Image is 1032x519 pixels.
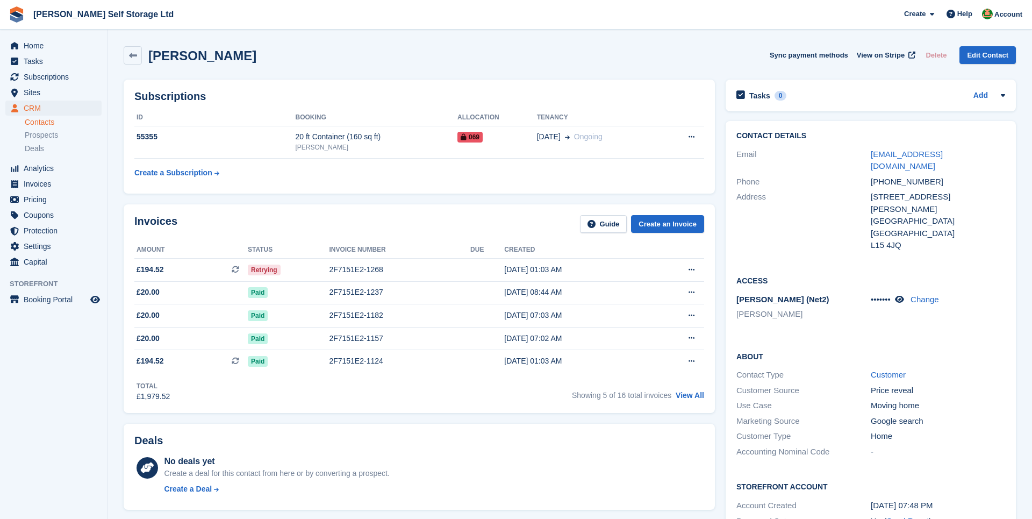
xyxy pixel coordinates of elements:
[457,132,483,143] span: 069
[871,239,1005,252] div: L15 4JQ
[329,333,470,344] div: 2F7151E2-1157
[5,208,102,223] a: menu
[24,192,88,207] span: Pricing
[137,287,160,298] span: £20.00
[871,446,1005,458] div: -
[25,130,58,140] span: Prospects
[248,241,329,259] th: Status
[89,293,102,306] a: Preview store
[852,46,918,64] a: View on Stripe
[25,143,102,154] a: Deals
[24,254,88,269] span: Capital
[248,265,281,275] span: Retrying
[134,163,219,183] a: Create a Subscription
[329,310,470,321] div: 2F7151E2-1182
[504,241,648,259] th: Created
[871,227,1005,240] div: [GEOGRAPHIC_DATA]
[24,38,88,53] span: Home
[134,241,248,259] th: Amount
[957,9,972,19] span: Help
[134,109,296,126] th: ID
[5,69,102,84] a: menu
[329,241,470,259] th: Invoice number
[296,131,458,143] div: 20 ft Container (160 sq ft)
[134,90,704,103] h2: Subscriptions
[248,287,268,298] span: Paid
[736,275,1005,286] h2: Access
[504,310,648,321] div: [DATE] 07:03 AM
[871,400,1005,412] div: Moving home
[24,239,88,254] span: Settings
[24,208,88,223] span: Coupons
[580,215,627,233] a: Guide
[676,391,704,400] a: View All
[164,455,389,468] div: No deals yet
[504,333,648,344] div: [DATE] 07:02 AM
[736,446,871,458] div: Accounting Nominal Code
[24,161,88,176] span: Analytics
[982,9,993,19] img: Joshua Wild
[24,176,88,191] span: Invoices
[736,191,871,252] div: Address
[5,161,102,176] a: menu
[164,468,389,479] div: Create a deal for this contact from here or by converting a prospect.
[134,435,163,447] h2: Deals
[164,484,212,495] div: Create a Deal
[5,223,102,238] a: menu
[134,167,212,179] div: Create a Subscription
[24,69,88,84] span: Subscriptions
[871,150,943,171] a: [EMAIL_ADDRESS][DOMAIN_NAME]
[137,310,160,321] span: £20.00
[736,176,871,188] div: Phone
[148,48,256,63] h2: [PERSON_NAME]
[871,295,891,304] span: •••••••
[25,117,102,127] a: Contacts
[631,215,704,233] a: Create an Invoice
[736,351,1005,361] h2: About
[871,385,1005,397] div: Price reveal
[749,91,770,101] h2: Tasks
[504,356,648,367] div: [DATE] 01:03 AM
[871,176,1005,188] div: [PHONE_NUMBER]
[5,101,102,116] a: menu
[25,130,102,141] a: Prospects
[9,6,25,23] img: stora-icon-8386f47178a22dfd0bd8f6a31ec36ba5ce8667c1dd55bd0f319d3a0aa187defe.svg
[736,369,871,381] div: Contact Type
[736,148,871,173] div: Email
[736,481,1005,492] h2: Storefront Account
[248,310,268,321] span: Paid
[5,176,102,191] a: menu
[5,192,102,207] a: menu
[973,90,988,102] a: Add
[871,500,1005,512] div: [DATE] 07:48 PM
[470,241,504,259] th: Due
[5,85,102,100] a: menu
[248,333,268,344] span: Paid
[871,370,906,379] a: Customer
[24,101,88,116] span: CRM
[5,38,102,53] a: menu
[5,292,102,307] a: menu
[871,215,1005,227] div: [GEOGRAPHIC_DATA]
[5,254,102,269] a: menu
[29,5,178,23] a: [PERSON_NAME] Self Storage Ltd
[537,131,561,143] span: [DATE]
[959,46,1016,64] a: Edit Contact
[296,143,458,152] div: [PERSON_NAME]
[537,109,662,126] th: Tenancy
[871,191,1005,215] div: [STREET_ADDRESS][PERSON_NAME]
[911,295,939,304] a: Change
[164,484,389,495] a: Create a Deal
[24,85,88,100] span: Sites
[504,264,648,275] div: [DATE] 01:03 AM
[994,9,1022,20] span: Account
[329,287,470,298] div: 2F7151E2-1237
[904,9,926,19] span: Create
[504,287,648,298] div: [DATE] 08:44 AM
[24,223,88,238] span: Protection
[248,356,268,367] span: Paid
[770,46,848,64] button: Sync payment methods
[736,385,871,397] div: Customer Source
[134,131,296,143] div: 55355
[296,109,458,126] th: Booking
